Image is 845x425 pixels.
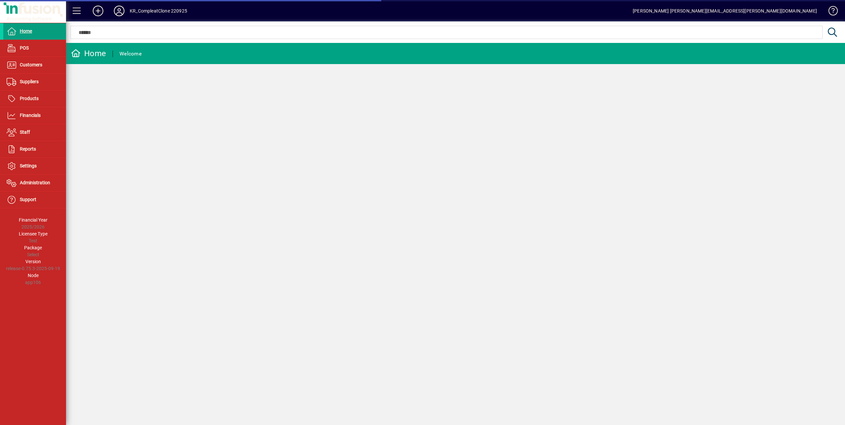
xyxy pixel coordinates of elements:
[3,57,66,73] a: Customers
[25,259,41,264] span: Version
[130,6,187,16] div: KR_CompleatClone 220925
[20,28,32,34] span: Home
[3,40,66,56] a: POS
[3,141,66,158] a: Reports
[3,107,66,124] a: Financials
[24,245,42,250] span: Package
[20,79,39,84] span: Suppliers
[19,217,48,223] span: Financial Year
[20,180,50,185] span: Administration
[20,197,36,202] span: Support
[3,74,66,90] a: Suppliers
[20,45,29,51] span: POS
[20,62,42,67] span: Customers
[3,192,66,208] a: Support
[19,231,48,236] span: Licensee Type
[20,146,36,152] span: Reports
[20,96,39,101] span: Products
[87,5,109,17] button: Add
[28,273,39,278] span: Node
[3,158,66,174] a: Settings
[633,6,817,16] div: [PERSON_NAME] [PERSON_NAME][EMAIL_ADDRESS][PERSON_NAME][DOMAIN_NAME]
[20,113,41,118] span: Financials
[20,163,37,168] span: Settings
[71,48,106,59] div: Home
[20,129,30,135] span: Staff
[3,90,66,107] a: Products
[3,175,66,191] a: Administration
[3,124,66,141] a: Staff
[824,1,837,23] a: Knowledge Base
[109,5,130,17] button: Profile
[119,49,142,59] div: Welcome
